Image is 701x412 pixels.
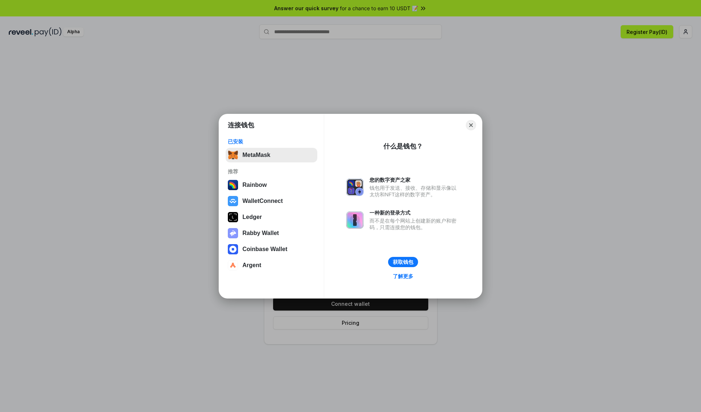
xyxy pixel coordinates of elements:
[226,210,317,224] button: Ledger
[228,150,238,160] img: svg+xml,%3Csvg%20fill%3D%22none%22%20height%3D%2233%22%20viewBox%3D%220%200%2035%2033%22%20width%...
[226,226,317,240] button: Rabby Wallet
[226,178,317,192] button: Rainbow
[383,142,423,151] div: 什么是钱包？
[242,246,287,253] div: Coinbase Wallet
[226,242,317,257] button: Coinbase Wallet
[346,178,364,196] img: svg+xml,%3Csvg%20xmlns%3D%22http%3A%2F%2Fwww.w3.org%2F2000%2Fsvg%22%20fill%3D%22none%22%20viewBox...
[242,230,279,236] div: Rabby Wallet
[228,260,238,270] img: svg+xml,%3Csvg%20width%3D%2228%22%20height%3D%2228%22%20viewBox%3D%220%200%2028%2028%22%20fill%3D...
[228,121,254,130] h1: 连接钱包
[228,138,315,145] div: 已安装
[242,262,261,269] div: Argent
[242,182,267,188] div: Rainbow
[242,152,270,158] div: MetaMask
[388,272,418,281] a: 了解更多
[228,196,238,206] img: svg+xml,%3Csvg%20width%3D%2228%22%20height%3D%2228%22%20viewBox%3D%220%200%2028%2028%22%20fill%3D...
[242,214,262,220] div: Ledger
[369,217,460,231] div: 而不是在每个网站上创建新的账户和密码，只需连接您的钱包。
[466,120,476,130] button: Close
[226,148,317,162] button: MetaMask
[228,168,315,175] div: 推荐
[228,228,238,238] img: svg+xml,%3Csvg%20xmlns%3D%22http%3A%2F%2Fwww.w3.org%2F2000%2Fsvg%22%20fill%3D%22none%22%20viewBox...
[226,194,317,208] button: WalletConnect
[242,198,283,204] div: WalletConnect
[228,180,238,190] img: svg+xml,%3Csvg%20width%3D%22120%22%20height%3D%22120%22%20viewBox%3D%220%200%20120%20120%22%20fil...
[393,259,413,265] div: 获取钱包
[369,177,460,183] div: 您的数字资产之家
[388,257,418,267] button: 获取钱包
[369,209,460,216] div: 一种新的登录方式
[393,273,413,280] div: 了解更多
[226,258,317,273] button: Argent
[369,185,460,198] div: 钱包用于发送、接收、存储和显示像以太坊和NFT这样的数字资产。
[228,212,238,222] img: svg+xml,%3Csvg%20xmlns%3D%22http%3A%2F%2Fwww.w3.org%2F2000%2Fsvg%22%20width%3D%2228%22%20height%3...
[346,211,364,229] img: svg+xml,%3Csvg%20xmlns%3D%22http%3A%2F%2Fwww.w3.org%2F2000%2Fsvg%22%20fill%3D%22none%22%20viewBox...
[228,244,238,254] img: svg+xml,%3Csvg%20width%3D%2228%22%20height%3D%2228%22%20viewBox%3D%220%200%2028%2028%22%20fill%3D...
